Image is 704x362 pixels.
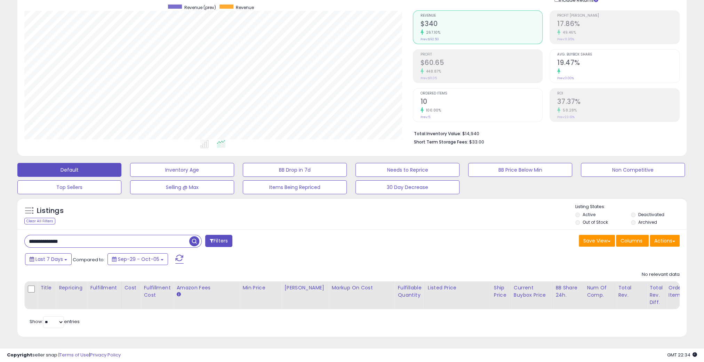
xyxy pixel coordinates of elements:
[73,256,105,263] span: Compared to:
[24,218,55,224] div: Clear All Filters
[176,291,181,298] small: Amazon Fees.
[621,237,642,244] span: Columns
[414,139,468,145] b: Short Term Storage Fees:
[17,163,121,177] button: Default
[575,204,687,210] p: Listing States:
[7,352,121,359] div: seller snap | |
[557,59,679,68] h2: 19.47%
[424,69,441,74] small: 448.87%
[557,53,679,57] span: Avg. Buybox Share
[560,30,576,35] small: 49.46%
[421,59,543,68] h2: $60.65
[331,284,392,291] div: Markup on Cost
[176,284,237,291] div: Amazon Fees
[30,318,80,325] span: Show: entries
[118,256,159,263] span: Sep-29 - Oct-05
[421,20,543,29] h2: $340
[494,284,508,299] div: Ship Price
[37,206,64,216] h5: Listings
[398,284,422,299] div: Fulfillable Quantity
[557,76,574,80] small: Prev: 0.00%
[557,20,679,29] h2: 17.86%
[581,163,685,177] button: Non Competitive
[469,139,484,145] span: $33.00
[618,284,643,299] div: Total Rev.
[107,253,168,265] button: Sep-29 - Oct-05
[236,5,254,10] span: Revenue
[59,352,89,358] a: Terms of Use
[557,98,679,107] h2: 37.37%
[557,14,679,18] span: Profit [PERSON_NAME]
[421,53,543,57] span: Profit
[25,253,72,265] button: Last 7 Days
[638,212,664,217] label: Deactivated
[35,256,63,263] span: Last 7 Days
[579,235,615,247] button: Save View
[90,284,118,291] div: Fulfillment
[424,30,441,35] small: 267.10%
[667,352,697,358] span: 2025-10-13 22:34 GMT
[557,37,574,41] small: Prev: 11.95%
[583,219,608,225] label: Out of Stock
[17,180,121,194] button: Top Sellers
[329,281,395,309] th: The percentage added to the cost of goods (COGS) that forms the calculator for Min & Max prices.
[642,271,680,278] div: No relevant data
[59,284,84,291] div: Repricing
[184,5,216,10] span: Revenue (prev)
[125,284,138,291] div: Cost
[514,284,550,299] div: Current Buybox Price
[468,163,572,177] button: BB Price Below Min
[428,284,488,291] div: Listed Price
[587,284,612,299] div: Num of Comp.
[130,180,234,194] button: Selling @ Max
[144,284,170,299] div: Fulfillment Cost
[7,352,32,358] strong: Copyright
[421,14,543,18] span: Revenue
[555,284,581,299] div: BB Share 24h.
[130,163,234,177] button: Inventory Age
[243,163,347,177] button: BB Drop in 7d
[243,180,347,194] button: Items Being Repriced
[649,284,663,306] div: Total Rev. Diff.
[284,284,326,291] div: [PERSON_NAME]
[40,284,53,291] div: Title
[669,284,694,299] div: Ordered Items
[421,98,543,107] h2: 10
[638,219,657,225] label: Archived
[583,212,595,217] label: Active
[650,235,680,247] button: Actions
[421,37,439,41] small: Prev: $92.50
[242,284,278,291] div: Min Price
[560,108,577,113] small: 58.28%
[424,108,441,113] small: 100.00%
[421,92,543,96] span: Ordered Items
[90,352,121,358] a: Privacy Policy
[205,235,232,247] button: Filters
[355,180,459,194] button: 30 Day Decrease
[414,129,675,137] li: $14,940
[421,76,437,80] small: Prev: $11.05
[355,163,459,177] button: Needs to Reprice
[557,115,575,119] small: Prev: 23.61%
[414,131,461,137] b: Total Inventory Value:
[421,115,430,119] small: Prev: 5
[616,235,649,247] button: Columns
[557,92,679,96] span: ROI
